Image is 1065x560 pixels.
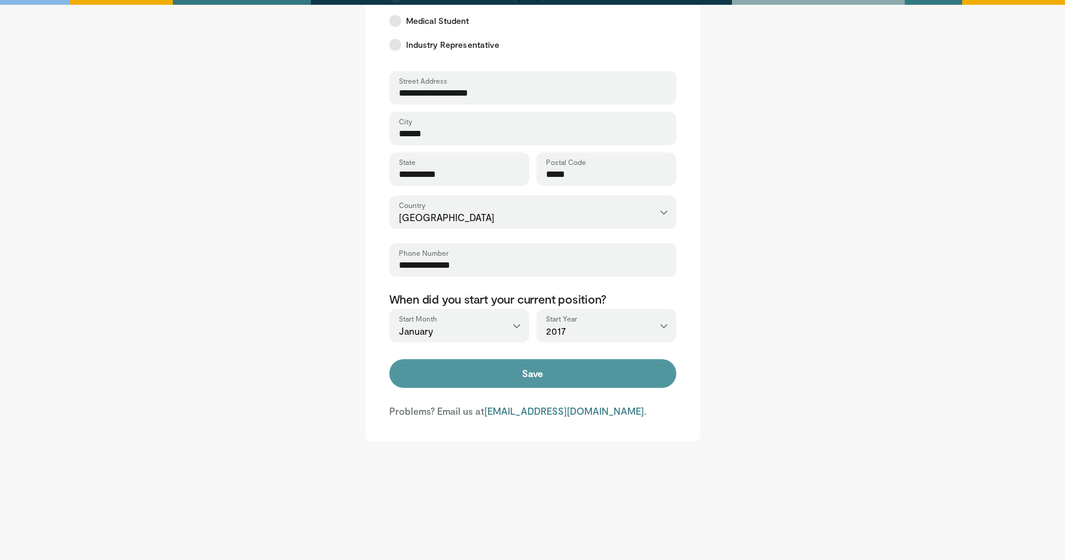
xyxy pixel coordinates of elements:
[399,248,448,258] label: Phone Number
[389,359,676,388] button: Save
[399,157,416,167] label: State
[399,117,412,126] label: City
[389,291,676,307] p: When did you start your current position?
[406,15,469,27] span: Medical Student
[389,405,676,418] p: Problems? Email us at .
[546,157,586,167] label: Postal Code
[406,39,500,51] span: Industry Representative
[399,76,447,85] label: Street Address
[484,405,644,417] a: [EMAIL_ADDRESS][DOMAIN_NAME]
